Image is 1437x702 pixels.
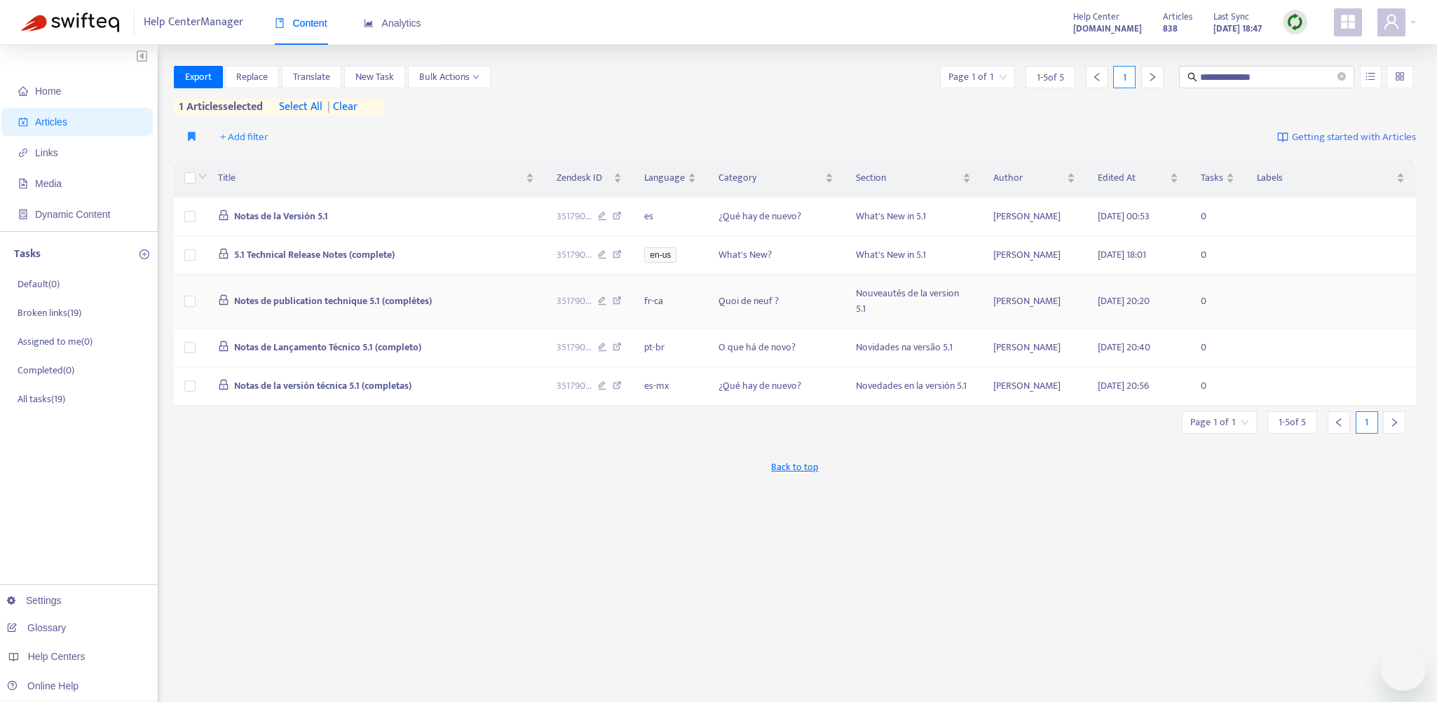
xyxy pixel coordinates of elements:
[1113,66,1136,88] div: 1
[1190,275,1246,329] td: 0
[1190,367,1246,406] td: 0
[220,129,268,146] span: + Add filter
[275,18,285,28] span: book
[18,277,60,291] p: Default ( 0 )
[1098,208,1150,224] span: [DATE] 00:53
[633,198,707,236] td: es
[1257,170,1394,186] span: Labels
[419,69,479,85] span: Bulk Actions
[1073,21,1142,36] strong: [DOMAIN_NAME]
[234,293,432,309] span: Notes de publication technique 5.1 (complètes)
[1190,198,1246,236] td: 0
[18,305,81,320] p: Broken links ( 19 )
[557,170,611,186] span: Zendesk ID
[557,247,592,263] span: 351790 ...
[557,340,592,355] span: 351790 ...
[982,236,1087,275] td: [PERSON_NAME]
[1190,159,1246,198] th: Tasks
[327,97,330,116] span: |
[234,247,395,263] span: 5.1 Technical Release Notes (complete)
[207,159,545,198] th: Title
[1279,415,1306,429] span: 1 - 5 of 5
[1163,9,1192,25] span: Articles
[408,66,491,88] button: Bulk Actionsdown
[344,66,405,88] button: New Task
[185,69,212,85] span: Export
[1360,66,1382,88] button: unordered-list
[1092,72,1102,82] span: left
[845,159,982,198] th: Section
[1213,9,1249,25] span: Last Sync
[18,363,74,378] p: Completed ( 0 )
[1337,71,1346,84] span: close-circle
[293,69,330,85] span: Translate
[845,236,982,275] td: What's New in 5.1
[210,126,279,149] button: + Add filter
[174,66,223,88] button: Export
[845,329,982,367] td: Novidades na versão 5.1
[322,99,357,116] span: clear
[982,329,1087,367] td: [PERSON_NAME]
[355,69,394,85] span: New Task
[1190,329,1246,367] td: 0
[18,209,28,219] span: container
[18,148,28,158] span: link
[144,9,243,36] span: Help Center Manager
[18,86,28,96] span: home
[707,159,845,198] th: Category
[7,622,66,633] a: Glossary
[845,198,982,236] td: What's New in 5.1
[236,69,268,85] span: Replace
[18,117,28,127] span: account-book
[856,170,960,186] span: Section
[279,99,322,116] span: select all
[234,339,421,355] span: Notas de Lançamento Técnico 5.1 (completo)
[225,66,279,88] button: Replace
[1098,247,1146,263] span: [DATE] 18:01
[218,294,229,305] span: lock
[644,170,685,186] span: Language
[1292,130,1416,146] span: Getting started with Articles
[1098,170,1167,186] span: Edited At
[1098,339,1150,355] span: [DATE] 20:40
[234,208,328,224] span: Notas de la Versión 5.1
[633,275,707,329] td: fr-ca
[218,248,229,259] span: lock
[364,18,421,29] span: Analytics
[1277,132,1288,143] img: image-link
[718,170,822,186] span: Category
[707,236,845,275] td: What's New?
[1286,13,1304,31] img: sync.dc5367851b00ba804db3.png
[218,379,229,390] span: lock
[845,275,982,329] td: Nouveautés de la version 5.1
[1187,72,1197,82] span: search
[35,209,110,220] span: Dynamic Content
[1147,72,1157,82] span: right
[557,378,592,394] span: 351790 ...
[771,460,818,474] span: Back to top
[707,275,845,329] td: Quoi de neuf ?
[1073,9,1119,25] span: Help Center
[35,147,58,158] span: Links
[557,294,592,309] span: 351790 ...
[1381,646,1426,691] iframe: Button to launch messaging window
[1366,71,1375,81] span: unordered-list
[545,159,634,198] th: Zendesk ID
[1383,13,1400,30] span: user
[1389,418,1399,427] span: right
[557,209,592,224] span: 351790 ...
[139,249,149,259] span: plus-circle
[14,246,41,263] p: Tasks
[1037,70,1064,85] span: 1 - 5 of 5
[7,595,62,606] a: Settings
[1356,411,1378,434] div: 1
[1098,293,1150,309] span: [DATE] 20:20
[7,680,79,691] a: Online Help
[21,13,119,32] img: Swifteq
[1340,13,1356,30] span: appstore
[174,99,264,116] span: 1 articles selected
[1201,170,1223,186] span: Tasks
[218,209,229,221] span: lock
[707,198,845,236] td: ¿Qué hay de nuevo?
[18,334,93,349] p: Assigned to me ( 0 )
